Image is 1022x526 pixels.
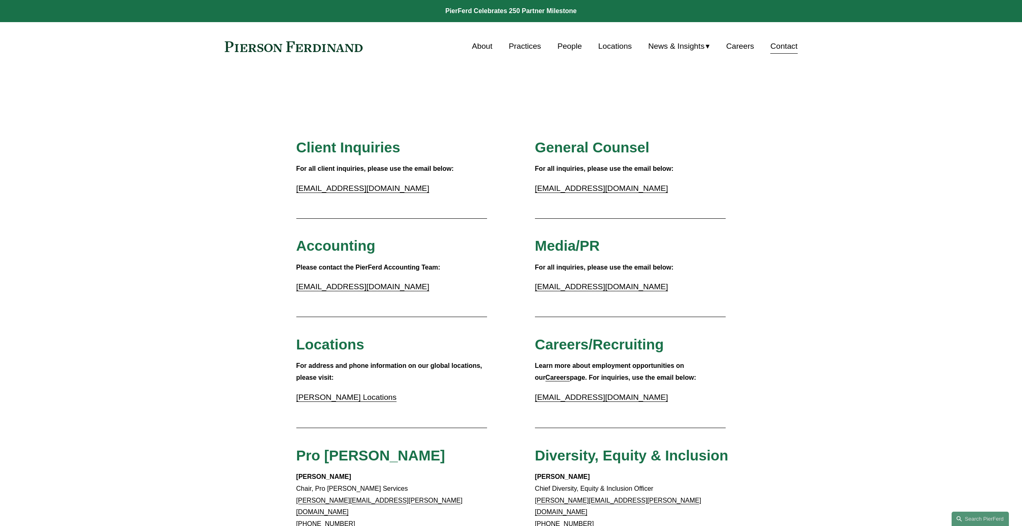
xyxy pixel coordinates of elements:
[535,165,674,172] strong: For all inquiries, please use the email below:
[535,497,701,516] a: [PERSON_NAME][EMAIL_ADDRESS][PERSON_NAME][DOMAIN_NAME]
[598,39,632,54] a: Locations
[296,184,429,193] a: [EMAIL_ADDRESS][DOMAIN_NAME]
[952,512,1009,526] a: Search this site
[726,39,754,54] a: Careers
[296,497,462,516] a: [PERSON_NAME][EMAIL_ADDRESS][PERSON_NAME][DOMAIN_NAME]
[570,374,696,381] strong: page. For inquiries, use the email below:
[472,39,492,54] a: About
[296,473,351,480] strong: [PERSON_NAME]
[296,447,445,463] span: Pro [PERSON_NAME]
[296,238,376,254] span: Accounting
[296,362,484,381] strong: For address and phone information on our global locations, please visit:
[648,39,710,54] a: folder dropdown
[546,374,570,381] a: Careers
[535,362,686,381] strong: Learn more about employment opportunities on our
[509,39,541,54] a: Practices
[535,238,600,254] span: Media/PR
[648,39,705,54] span: News & Insights
[296,393,397,401] a: [PERSON_NAME] Locations
[535,473,590,480] strong: [PERSON_NAME]
[296,139,400,155] span: Client Inquiries
[557,39,582,54] a: People
[296,336,364,352] span: Locations
[296,165,454,172] strong: For all client inquiries, please use the email below:
[535,264,674,271] strong: For all inquiries, please use the email below:
[296,282,429,291] a: [EMAIL_ADDRESS][DOMAIN_NAME]
[770,39,797,54] a: Contact
[296,264,440,271] strong: Please contact the PierFerd Accounting Team:
[535,139,650,155] span: General Counsel
[535,447,729,463] span: Diversity, Equity & Inclusion
[535,336,664,352] span: Careers/Recruiting
[535,282,668,291] a: [EMAIL_ADDRESS][DOMAIN_NAME]
[535,184,668,193] a: [EMAIL_ADDRESS][DOMAIN_NAME]
[535,393,668,401] a: [EMAIL_ADDRESS][DOMAIN_NAME]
